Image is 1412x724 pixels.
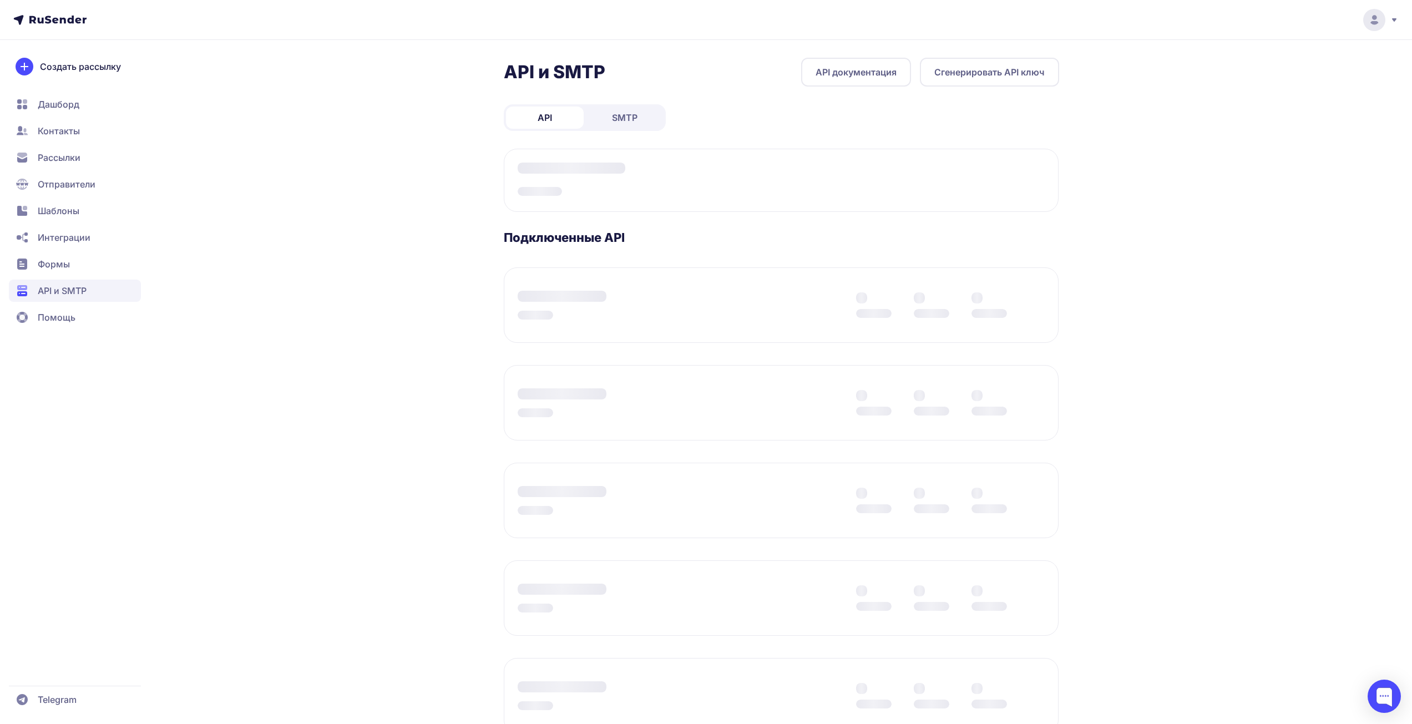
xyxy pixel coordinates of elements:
span: Дашборд [38,98,79,111]
span: API [538,111,552,124]
a: SMTP [586,107,664,129]
button: Сгенерировать API ключ [920,58,1059,87]
span: Помощь [38,311,75,324]
span: Рассылки [38,151,80,164]
span: Интеграции [38,231,90,244]
span: Telegram [38,693,77,706]
a: API [506,107,584,129]
h3: Подключенные API [504,230,1059,245]
span: API и SMTP [38,284,87,297]
h2: API и SMTP [504,61,605,83]
span: Создать рассылку [40,60,121,73]
span: Шаблоны [38,204,79,217]
a: Telegram [9,688,141,711]
span: SMTP [612,111,637,124]
span: Формы [38,257,70,271]
span: Контакты [38,124,80,138]
a: API документация [801,58,911,87]
span: Отправители [38,178,95,191]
